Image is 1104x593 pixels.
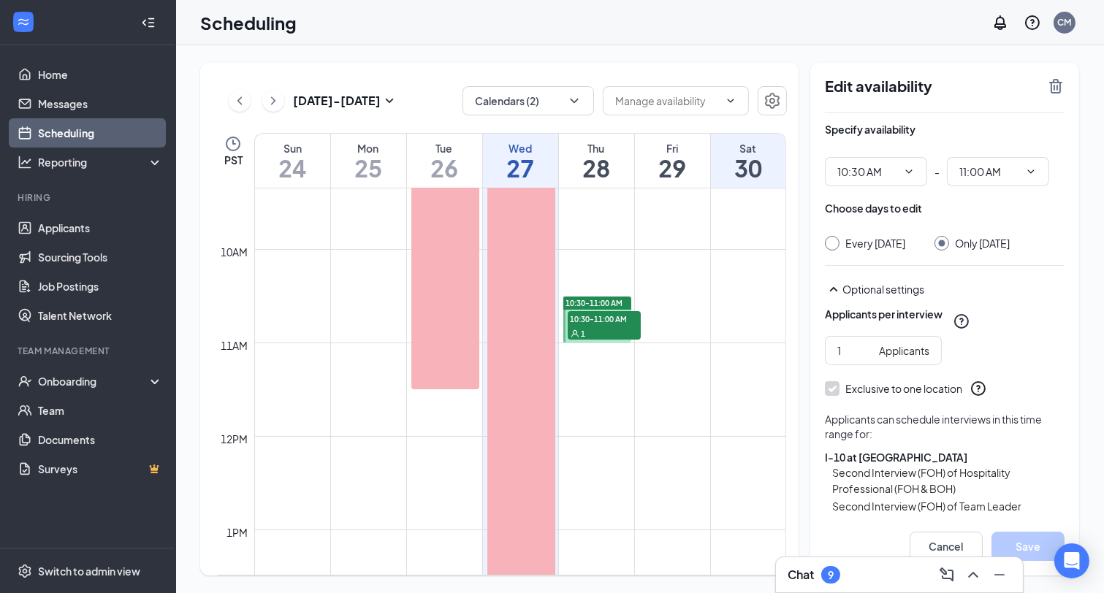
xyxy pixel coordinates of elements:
h1: 24 [255,156,330,180]
svg: QuestionInfo [1024,14,1041,31]
h1: 29 [635,156,710,180]
a: August 28, 2025 [559,134,634,188]
div: Tue [407,141,482,156]
svg: Clock [224,135,242,153]
div: Optional settings [825,280,1065,298]
div: Onboarding [38,374,151,389]
div: Open Intercom Messenger [1054,543,1089,578]
button: Settings [758,86,787,115]
a: Messages [38,89,163,118]
h1: Scheduling [200,10,297,35]
svg: UserCheck [18,374,32,389]
svg: ChevronDown [725,95,736,107]
a: Sourcing Tools [38,242,163,272]
svg: Settings [18,564,32,578]
div: I-10 at [GEOGRAPHIC_DATA] [825,450,1065,464]
div: CM [1058,16,1072,28]
div: Applicants per interview [825,307,943,321]
svg: Minimize [991,566,1008,584]
a: Documents [38,425,163,454]
svg: Analysis [18,155,32,169]
span: 10:30-11:00 AM [568,311,641,326]
svg: ChevronRight [266,92,281,110]
div: Thu [559,141,634,156]
a: August 27, 2025 [483,134,558,188]
svg: SmallChevronDown [381,92,398,110]
div: Switch to admin view [38,564,140,578]
div: Specify availability [825,122,915,137]
button: Cancel [910,532,983,561]
svg: QuestionInfo [953,313,970,330]
svg: ChevronLeft [232,92,247,110]
h3: [DATE] - [DATE] [293,93,381,109]
svg: SmallChevronUp [825,280,842,298]
h3: Chat [788,567,814,583]
svg: ChevronDown [903,166,915,177]
div: Every [DATE] [845,236,905,250]
div: 11am [218,337,251,353]
div: Wed [483,141,558,156]
a: Job Postings [38,272,163,301]
div: Choose days to edit [825,201,922,215]
h1: 28 [559,156,634,180]
div: Optional settings [842,282,1065,296]
div: - [825,157,1065,186]
div: 9 [828,569,834,581]
a: August 26, 2025 [407,134,482,188]
svg: Collapse [141,15,156,30]
h1: 27 [483,156,558,180]
svg: Notifications [991,14,1009,31]
a: Talent Network [38,301,163,330]
span: 1 [582,329,586,339]
a: August 25, 2025 [331,134,406,188]
div: Applicants can schedule interviews in this time range for: [825,412,1065,441]
div: Team Management [18,345,160,357]
button: ChevronUp [962,563,985,586]
div: Sun [255,141,330,156]
svg: ChevronUp [964,566,982,584]
div: Exclusive to one location [845,381,962,396]
button: Minimize [988,563,1011,586]
svg: TrashOutline [1047,77,1065,95]
svg: Settings [764,92,781,110]
svg: WorkstreamLogo [16,15,31,29]
div: Applicants [879,343,929,359]
div: Sat [711,141,786,156]
svg: ChevronDown [567,93,582,108]
h1: 26 [407,156,482,180]
span: Second Interview (FOH) of Hospitality Professional (FOH & BOH) [832,464,1065,497]
a: Home [38,60,163,89]
button: ChevronRight [262,90,284,112]
svg: ComposeMessage [938,566,956,584]
h1: 25 [331,156,406,180]
h2: Edit availability [825,77,1038,95]
div: Only [DATE] [955,236,1010,250]
div: Mon [331,141,406,156]
span: Second Interview (FOH) of Team Leader [832,498,1065,514]
svg: User [571,329,579,338]
button: Calendars (2)ChevronDown [462,86,594,115]
a: Scheduling [38,118,163,148]
span: 10:30-11:00 AM [566,298,623,308]
input: Manage availability [615,93,719,109]
a: Team [38,396,163,425]
div: 1pm [224,524,251,540]
a: August 30, 2025 [711,134,786,188]
div: Hiring [18,191,160,204]
span: PST [224,153,243,167]
a: SurveysCrown [38,454,163,483]
svg: QuestionInfo [970,380,987,397]
a: August 29, 2025 [635,134,710,188]
div: Fri [635,141,710,156]
div: 12pm [218,431,251,447]
div: Reporting [38,155,164,169]
a: Applicants [38,213,163,242]
h1: 30 [711,156,786,180]
div: 10am [218,244,251,260]
button: ComposeMessage [935,563,959,586]
svg: ChevronDown [1025,166,1037,177]
button: ChevronLeft [229,90,251,112]
button: Save [991,532,1065,561]
a: August 24, 2025 [255,134,330,188]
